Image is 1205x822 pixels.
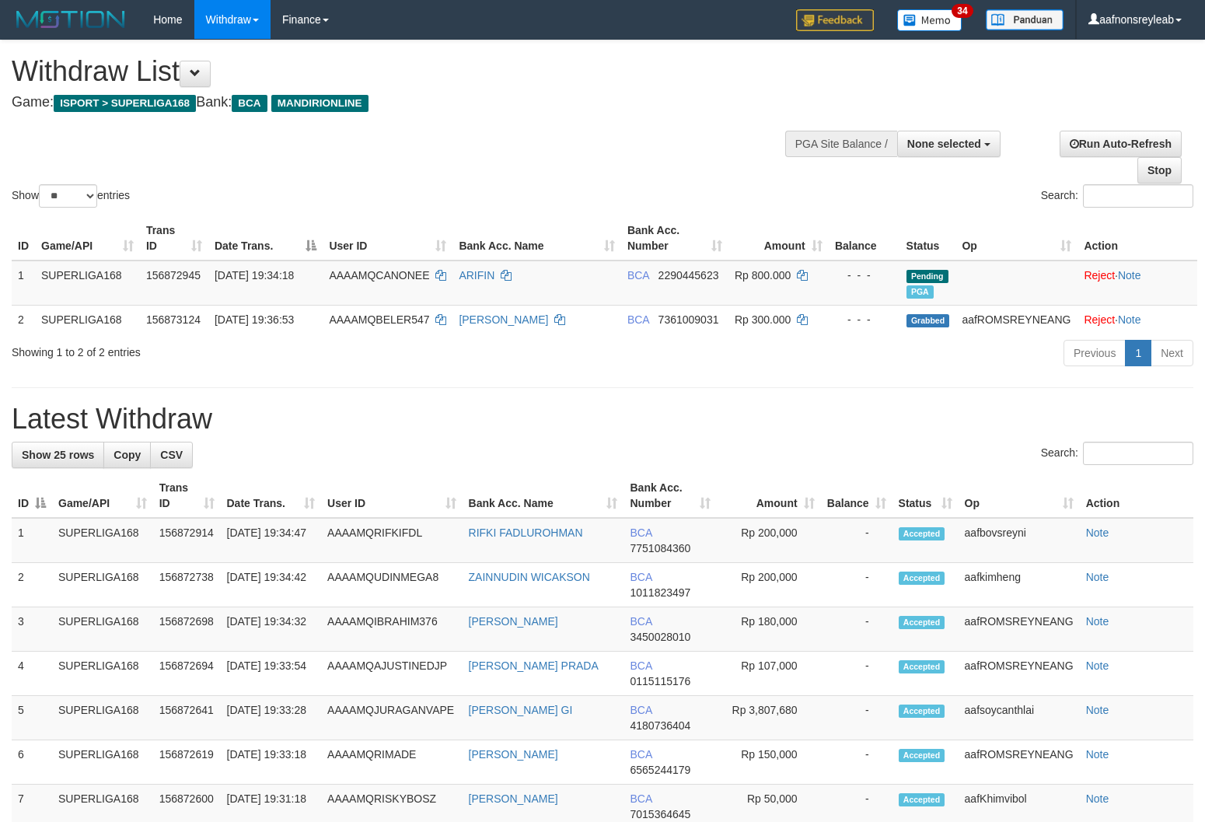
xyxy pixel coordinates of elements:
[1084,313,1115,326] a: Reject
[959,518,1080,563] td: aafbovsreyni
[1041,442,1193,465] label: Search:
[1041,184,1193,208] label: Search:
[12,216,35,261] th: ID
[959,474,1080,518] th: Op: activate to sort column ascending
[959,607,1080,652] td: aafROMSREYNEANG
[630,704,651,716] span: BCA
[153,740,221,785] td: 156872619
[821,696,892,740] td: -
[271,95,368,112] span: MANDIRIONLINE
[12,305,35,334] td: 2
[153,563,221,607] td: 156872738
[321,518,462,563] td: AAAAMQRIFKIFDL
[717,474,821,518] th: Amount: activate to sort column ascending
[52,652,153,696] td: SUPERLIGA168
[153,696,221,740] td: 156872641
[321,740,462,785] td: AAAAMQRIMADE
[630,615,651,628] span: BCA
[39,184,97,208] select: Showentries
[906,270,948,283] span: Pending
[899,749,945,762] span: Accepted
[658,313,719,326] span: Copy 7361009031 to clipboard
[630,792,651,805] span: BCA
[821,518,892,563] td: -
[1086,615,1109,628] a: Note
[12,8,130,31] img: MOTION_logo.png
[160,449,183,461] span: CSV
[12,518,52,563] td: 1
[469,792,558,805] a: [PERSON_NAME]
[52,563,153,607] td: SUPERLIGA168
[899,660,945,673] span: Accepted
[630,542,690,554] span: Copy 7751084360 to clipboard
[1083,442,1193,465] input: Search:
[35,305,140,334] td: SUPERLIGA168
[630,659,651,672] span: BCA
[630,571,651,583] span: BCA
[986,9,1064,30] img: panduan.png
[321,474,462,518] th: User ID: activate to sort column ascending
[821,607,892,652] td: -
[835,268,894,283] div: - - -
[12,184,130,208] label: Show entries
[52,607,153,652] td: SUPERLIGA168
[463,474,624,518] th: Bank Acc. Name: activate to sort column ascending
[959,563,1080,607] td: aafkimheng
[899,572,945,585] span: Accepted
[1137,157,1182,184] a: Stop
[955,305,1078,334] td: aafROMSREYNEANG
[959,696,1080,740] td: aafsoycanthlai
[630,808,690,820] span: Copy 7015364645 to clipboard
[717,563,821,607] td: Rp 200,000
[321,696,462,740] td: AAAAMQJURAGANVAPE
[1118,313,1141,326] a: Note
[796,9,874,31] img: Feedback.jpg
[899,793,945,806] span: Accepted
[1118,269,1141,282] a: Note
[459,313,548,326] a: [PERSON_NAME]
[630,675,690,687] span: Copy 0115115176 to clipboard
[1060,131,1182,157] a: Run Auto-Refresh
[150,442,193,468] a: CSV
[22,449,94,461] span: Show 25 rows
[12,474,52,518] th: ID: activate to sort column descending
[12,652,52,696] td: 4
[821,652,892,696] td: -
[630,631,690,643] span: Copy 3450028010 to clipboard
[1083,184,1193,208] input: Search:
[892,474,959,518] th: Status: activate to sort column ascending
[12,56,788,87] h1: Withdraw List
[329,313,429,326] span: AAAAMQBELER547
[821,474,892,518] th: Balance: activate to sort column ascending
[959,740,1080,785] td: aafROMSREYNEANG
[469,526,583,539] a: RIFKI FADLUROHMAN
[1080,474,1193,518] th: Action
[623,474,716,518] th: Bank Acc. Number: activate to sort column ascending
[899,527,945,540] span: Accepted
[1086,659,1109,672] a: Note
[717,518,821,563] td: Rp 200,000
[821,563,892,607] td: -
[899,705,945,718] span: Accepted
[221,740,322,785] td: [DATE] 19:33:18
[221,518,322,563] td: [DATE] 19:34:47
[469,659,599,672] a: [PERSON_NAME] PRADA
[717,740,821,785] td: Rp 150,000
[321,607,462,652] td: AAAAMQIBRAHIM376
[12,607,52,652] td: 3
[469,571,590,583] a: ZAINNUDIN WICAKSON
[54,95,196,112] span: ISPORT > SUPERLIGA168
[323,216,452,261] th: User ID: activate to sort column ascending
[735,269,791,282] span: Rp 800.000
[321,563,462,607] td: AAAAMQUDINMEGA8
[658,269,719,282] span: Copy 2290445623 to clipboard
[1078,305,1197,334] td: ·
[321,652,462,696] td: AAAAMQAJUSTINEDJP
[469,704,573,716] a: [PERSON_NAME] GI
[1086,792,1109,805] a: Note
[1078,261,1197,306] td: ·
[907,138,981,150] span: None selected
[717,607,821,652] td: Rp 180,000
[221,607,322,652] td: [DATE] 19:34:32
[630,748,651,761] span: BCA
